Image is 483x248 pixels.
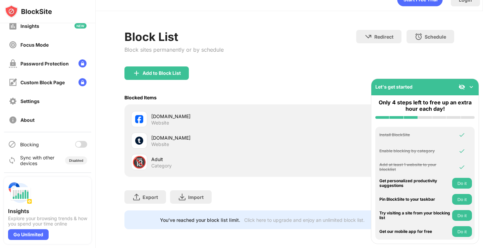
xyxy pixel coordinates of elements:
img: settings-off.svg [9,97,17,105]
img: new-icon.svg [74,23,87,29]
div: [DOMAIN_NAME] [151,134,289,141]
button: Do it [452,210,472,221]
img: blocking-icon.svg [8,140,16,148]
div: 🔞 [132,155,146,169]
div: Explore your browsing trends & how you spend your time online [8,216,87,227]
img: customize-block-page-off.svg [9,78,17,87]
img: password-protection-off.svg [9,59,17,68]
div: Custom Block Page [20,80,65,85]
img: omni-setup-toggle.svg [468,84,475,90]
div: Blocking [20,142,39,147]
img: lock-menu.svg [78,59,87,67]
div: Category [151,163,172,169]
img: favicons [135,115,143,123]
div: Block sites permanently or by schedule [124,46,224,53]
button: Do it [452,226,472,237]
div: Website [151,141,169,147]
img: about-off.svg [9,116,17,124]
img: omni-check.svg [459,164,465,170]
img: focus-off.svg [9,41,17,49]
div: Get our mobile app for free [379,229,450,234]
div: Go Unlimited [8,229,49,240]
div: Insights [8,208,87,214]
div: You’ve reached your block list limit. [160,217,240,223]
div: Click here to upgrade and enjoy an unlimited block list. [244,217,365,223]
button: Do it [452,194,472,205]
div: Focus Mode [20,42,49,48]
img: push-insights.svg [8,181,32,205]
div: Import [188,194,204,200]
img: omni-check.svg [459,148,465,154]
img: insights-off.svg [9,22,17,30]
div: Schedule [425,34,446,40]
div: Let's get started [375,84,413,90]
div: About [20,117,35,123]
div: Adult [151,156,289,163]
div: Only 4 steps left to free up an extra hour each day! [375,99,475,112]
div: Insights [20,23,39,29]
div: Disabled [69,158,83,162]
div: Website [151,120,169,126]
div: Pin BlockSite to your taskbar [379,197,450,202]
img: eye-not-visible.svg [459,84,465,90]
img: sync-icon.svg [8,156,16,164]
div: Block List [124,30,224,44]
div: Sync with other devices [20,155,55,166]
div: Enable blocking by category [379,149,450,153]
div: Export [143,194,158,200]
div: Get personalized productivity suggestions [379,179,450,188]
div: Blocked Items [124,95,157,100]
div: Install BlockSite [379,133,450,137]
div: [DOMAIN_NAME] [151,113,289,120]
img: logo-blocksite.svg [5,5,52,18]
div: Add to Block List [143,70,181,76]
img: favicons [135,137,143,145]
div: Try visiting a site from your blocking list [379,211,450,220]
button: Do it [452,178,472,189]
img: lock-menu.svg [78,78,87,86]
img: omni-check.svg [459,132,465,138]
div: Add at least 1 website to your blocklist [379,162,450,172]
div: Password Protection [20,61,69,66]
div: Settings [20,98,40,104]
div: Redirect [374,34,393,40]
